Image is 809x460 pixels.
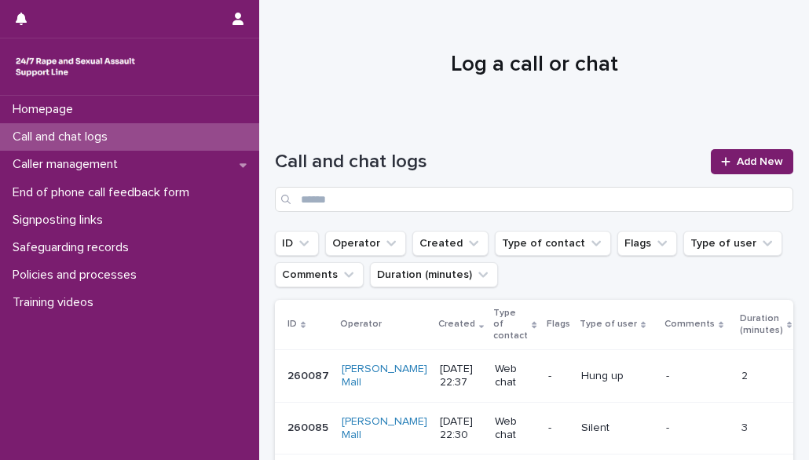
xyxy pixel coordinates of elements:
input: Search [275,187,793,212]
p: Type of user [580,316,637,333]
p: Call and chat logs [6,130,120,144]
p: - [548,422,569,435]
p: Web chat [495,415,535,442]
h1: Call and chat logs [275,151,701,173]
p: [DATE] 22:37 [440,363,482,389]
p: - [666,418,672,435]
p: Policies and processes [6,268,149,283]
p: - [666,367,672,383]
button: Created [412,231,489,256]
p: Caller management [6,157,130,172]
button: Duration (minutes) [370,262,498,287]
p: Safeguarding records [6,240,141,255]
p: Signposting links [6,213,115,228]
p: 260087 [287,367,332,383]
p: End of phone call feedback form [6,185,202,200]
button: Operator [325,231,406,256]
p: Operator [340,316,382,333]
p: [DATE] 22:30 [440,415,482,442]
p: 3 [741,418,751,435]
p: Created [438,316,475,333]
button: Type of contact [495,231,611,256]
img: rhQMoQhaT3yELyF149Cw [13,51,138,82]
a: [PERSON_NAME] Mall [342,415,427,442]
a: [PERSON_NAME] Mall [342,363,427,389]
p: Web chat [495,363,535,389]
button: Comments [275,262,364,287]
p: Hung up [581,370,653,383]
button: Type of user [683,231,782,256]
p: ID [287,316,297,333]
p: Flags [547,316,570,333]
p: 260085 [287,418,331,435]
h1: Log a call or chat [275,52,793,78]
p: Comments [664,316,715,333]
p: Type of contact [493,305,528,345]
span: Add New [737,156,783,167]
p: Duration (minutes) [740,310,783,339]
p: 2 [741,367,751,383]
p: Silent [581,422,653,435]
button: ID [275,231,319,256]
p: Homepage [6,102,86,117]
a: Add New [711,149,793,174]
p: Training videos [6,295,106,310]
button: Flags [617,231,677,256]
p: - [548,370,569,383]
